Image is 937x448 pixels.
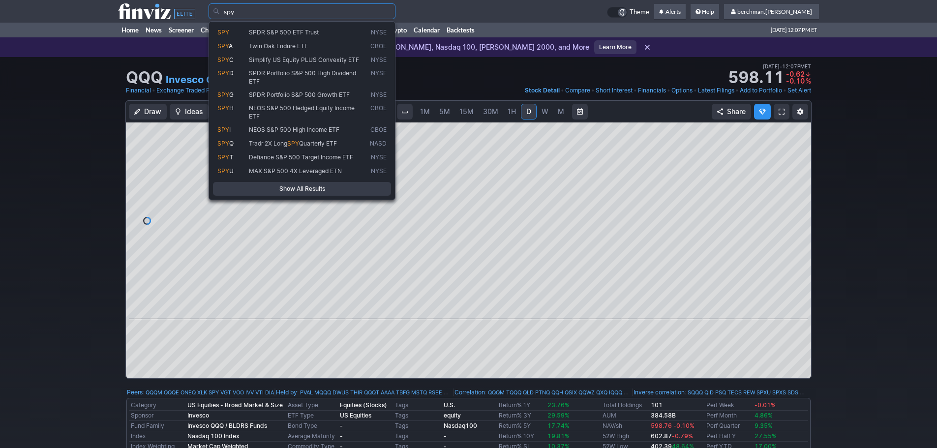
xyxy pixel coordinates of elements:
a: Fullscreen [774,104,789,119]
span: 1H [508,107,516,116]
span: • [561,86,564,95]
a: 1M [416,104,434,119]
span: 4.86% [755,412,773,419]
a: M [553,104,569,119]
a: Financial [126,86,151,95]
a: XLK [197,388,207,397]
a: Short Interest [596,86,633,95]
td: Tags [393,411,441,421]
p: Evolving the Heatmap: [PERSON_NAME], Nasdaq 100, [PERSON_NAME] 2000, and More [284,42,589,52]
a: Backtests [443,23,478,37]
a: ONEQ [181,388,196,397]
span: 9.35% [755,422,773,429]
a: Inverse correlation [634,388,685,396]
span: -0.10% [673,422,695,429]
span: NEOS S&P 500 High Income ETF [249,126,339,133]
div: | : [453,388,631,397]
span: H [229,104,234,112]
span: SPY [217,153,230,161]
a: Peers [127,388,143,396]
a: 5M [435,104,454,119]
button: Explore new features [754,104,771,119]
a: AAAA [381,388,394,397]
div: | : [632,388,810,397]
td: Tags [393,431,441,442]
span: • [667,86,670,95]
span: SPY [217,91,229,98]
td: Perf Week [704,400,753,411]
a: Nasdaq100 [444,422,477,429]
b: - [444,432,447,440]
span: 27.55% [755,432,777,440]
a: equity [444,412,461,419]
a: DIA [265,388,274,397]
span: NYSE [371,153,387,162]
span: Simplify US Equity PLUS Convexity ETF [249,56,359,63]
span: G [229,91,234,98]
a: VOO [233,388,244,397]
b: - [340,432,343,440]
td: Total Holdings [601,400,649,411]
b: 101 [651,401,663,409]
span: SPY [217,42,229,50]
a: MQQQ [314,388,331,397]
a: REW [743,388,755,397]
span: NASD [370,140,387,148]
span: C [229,56,234,63]
span: -0.10 [786,77,805,85]
td: Perf Month [704,411,753,421]
span: SPY [217,69,229,77]
a: Show All Results [213,182,391,196]
a: Correlation [454,388,485,396]
a: QQQM [488,388,505,397]
div: Search [209,21,395,200]
span: D [526,107,531,116]
a: PTNQ [535,388,550,397]
a: SPXU [756,388,771,397]
b: U.S. [444,401,455,409]
b: 384.58B [651,412,676,419]
button: Ideas [170,104,209,119]
td: Average Maturity [286,431,338,442]
b: Invesco [187,412,209,419]
span: SPY [217,56,229,63]
span: [DATE] 12:07PM ET [763,62,811,71]
span: SPY [287,140,299,147]
a: Options [671,86,693,95]
span: • [152,86,155,95]
button: Range [572,104,588,119]
a: SPXS [772,388,786,397]
span: Tradr 2X Long [249,140,287,147]
a: TQQQ [506,388,521,397]
span: SPY [217,140,229,147]
span: Q [229,140,234,147]
td: Asset Type [286,400,338,411]
input: Search [209,3,395,19]
span: A [229,42,233,50]
a: IVV [245,388,254,397]
span: 15M [459,107,474,116]
a: Set Alert [787,86,811,95]
a: VTI [255,388,264,397]
span: 17.74% [547,422,570,429]
button: Interval [397,104,413,119]
a: 15M [455,104,478,119]
b: US Equities - Broad Market & Size [187,401,283,409]
a: Alerts [654,4,686,20]
button: Draw [129,104,167,119]
a: TBFC [444,388,457,397]
span: -0.79% [672,432,693,440]
a: QLD [523,388,534,397]
span: T [230,153,234,161]
td: Return% 1Y [497,400,545,411]
a: MSTQ [411,388,427,397]
span: 1M [420,107,430,116]
span: NYSE [371,29,387,37]
a: SPY [209,388,219,397]
span: NYSE [371,69,387,86]
span: CBOE [370,42,387,51]
b: Nasdaq 100 Index [187,432,240,440]
span: CBOE [370,126,387,134]
td: Sponsor [129,411,185,421]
